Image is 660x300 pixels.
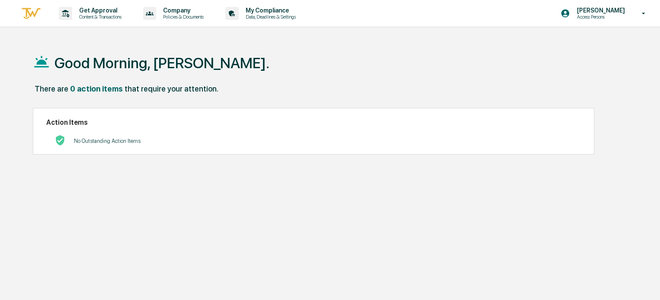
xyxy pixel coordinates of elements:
div: There are [35,84,68,93]
p: Policies & Documents [156,14,208,20]
p: My Compliance [239,7,300,14]
p: [PERSON_NAME] [570,7,629,14]
h1: Good Morning, [PERSON_NAME]. [54,54,269,72]
p: Data, Deadlines & Settings [239,14,300,20]
img: logo [21,6,42,21]
p: Get Approval [72,7,126,14]
div: that require your attention. [125,84,218,93]
p: No Outstanding Action Items [74,138,141,144]
div: 0 action items [70,84,123,93]
p: Company [156,7,208,14]
p: Access Persons [570,14,629,20]
img: No Actions logo [55,135,65,145]
h2: Action Items [46,118,581,126]
p: Content & Transactions [72,14,126,20]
